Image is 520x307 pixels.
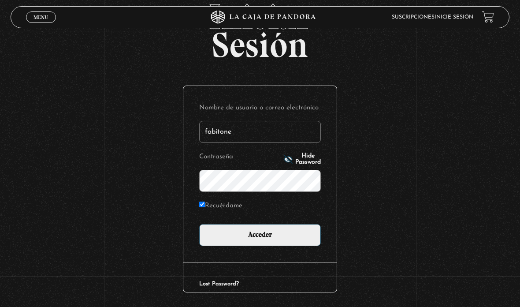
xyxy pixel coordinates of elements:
[199,102,321,114] label: Nombre de usuario o correo electrónico
[435,15,473,20] a: Inicie sesión
[199,281,239,287] a: Lost Password?
[392,15,435,20] a: Suscripciones
[482,11,494,23] a: View your shopping cart
[33,15,48,20] span: Menu
[199,200,242,212] label: Recuérdame
[284,153,321,165] button: Hide Password
[199,224,321,246] input: Acceder
[295,153,321,165] span: Hide Password
[199,202,205,207] input: Recuérdame
[31,22,52,28] span: Cerrar
[199,151,281,163] label: Contraseña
